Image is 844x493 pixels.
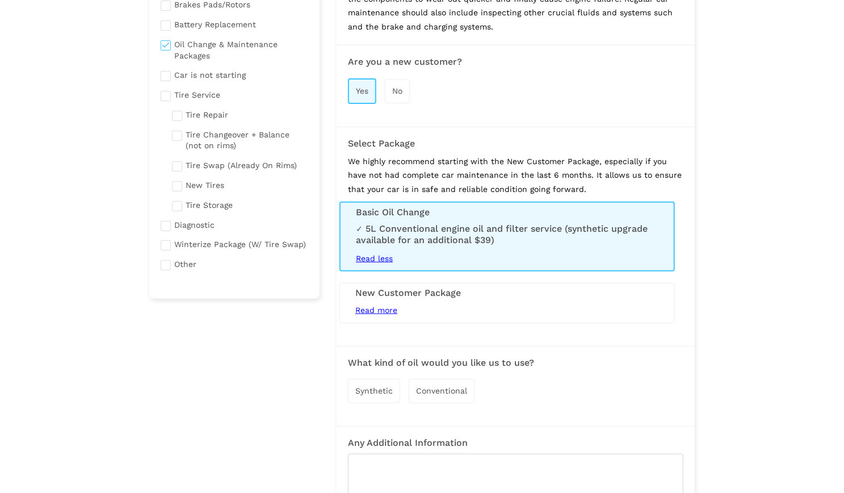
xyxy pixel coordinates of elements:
h3: Any Additional Information [348,438,683,448]
span: Conventional [416,386,467,395]
span: Read more [355,306,397,315]
h3: New Customer Package [355,288,659,298]
h3: Basic Oil Change [356,207,658,218]
h3: Are you a new customer? [348,57,462,67]
h3: Select Package [348,139,683,149]
h3: What kind of oil would you like us to use? [348,358,683,368]
p: We highly recommend starting with the New Customer Package, especially if you have not had comple... [348,154,683,197]
span: Read less [356,254,393,263]
span: Yes [356,86,368,95]
li: 5L Conventional engine oil and filter service (synthetic upgrade available for an additional $39) [356,223,658,246]
span: Synthetic [355,386,393,395]
span: No [392,86,402,95]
